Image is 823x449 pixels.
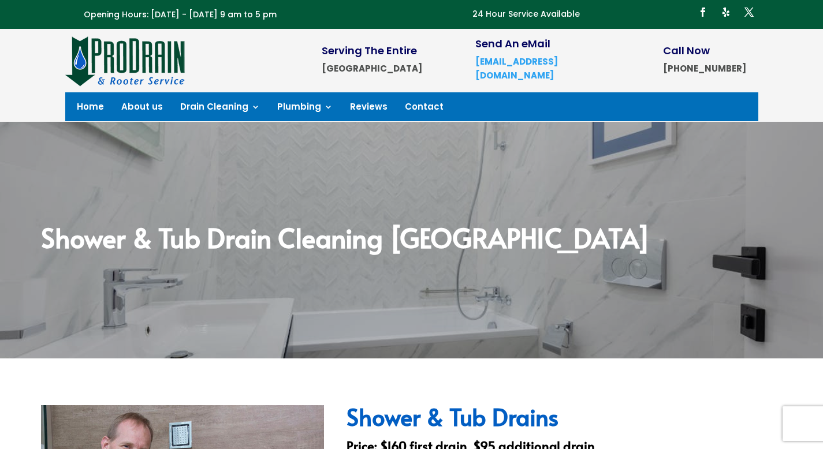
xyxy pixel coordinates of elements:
[663,43,710,58] span: Call Now
[180,103,260,115] a: Drain Cleaning
[472,8,580,21] p: 24 Hour Service Available
[322,43,417,58] span: Serving The Entire
[694,3,712,21] a: Follow on Facebook
[77,103,104,115] a: Home
[65,35,186,87] img: site-logo-100h
[350,103,388,115] a: Reviews
[41,224,782,256] h2: Shower & Tub Drain Cleaning [GEOGRAPHIC_DATA]
[277,103,333,115] a: Plumbing
[84,9,277,20] span: Opening Hours: [DATE] - [DATE] 9 am to 5 pm
[121,103,163,115] a: About us
[475,55,558,81] a: [EMAIL_ADDRESS][DOMAIN_NAME]
[347,405,782,434] h2: Shower & Tub Drains
[322,62,422,74] strong: [GEOGRAPHIC_DATA]
[405,103,444,115] a: Contact
[740,3,758,21] a: Follow on X
[663,62,746,74] strong: [PHONE_NUMBER]
[717,3,735,21] a: Follow on Yelp
[475,36,550,51] span: Send An eMail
